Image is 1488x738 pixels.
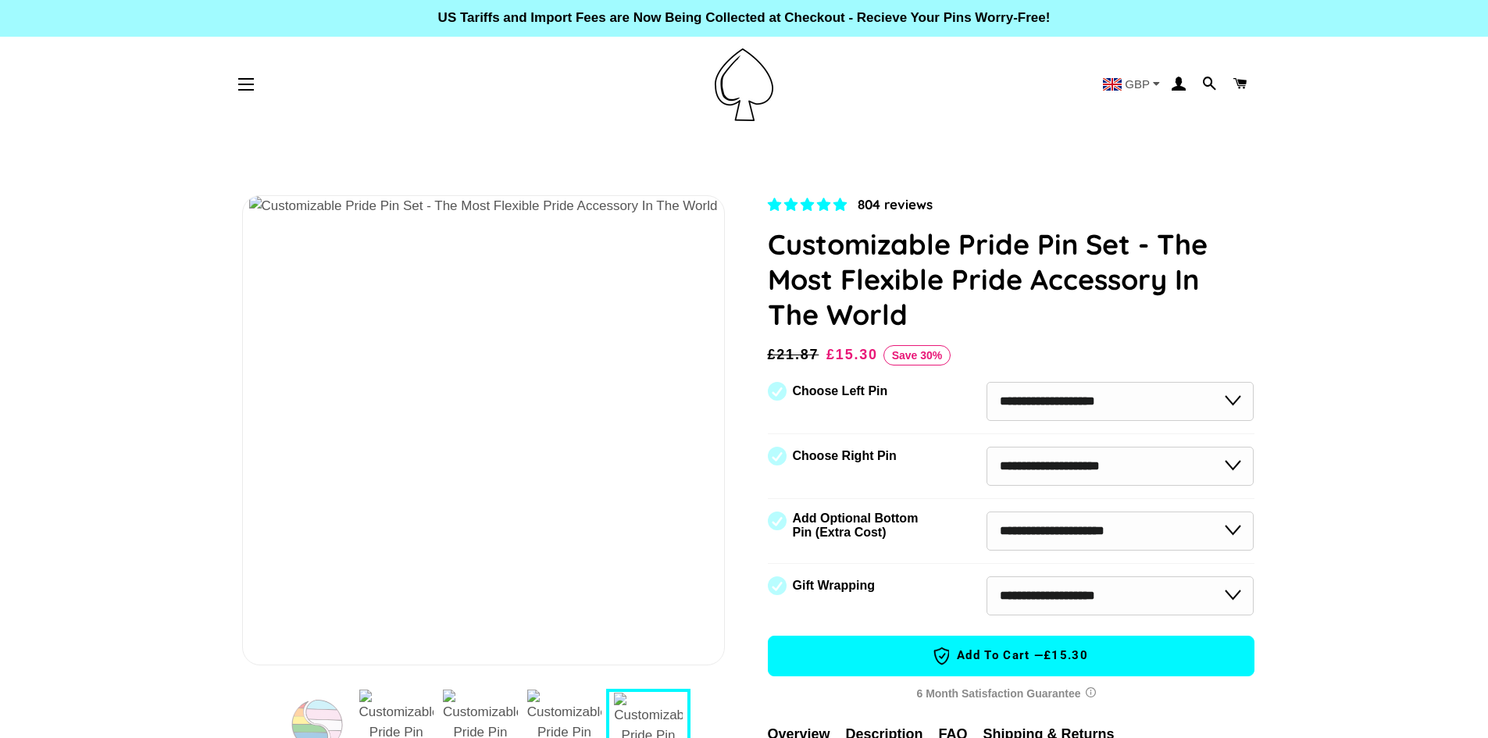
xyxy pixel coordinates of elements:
[1044,647,1088,664] span: £15.30
[768,198,851,212] span: 4.83 stars
[793,449,897,463] label: Choose Right Pin
[1125,78,1150,90] span: GBP
[793,579,875,593] label: Gift Wrapping
[826,347,878,362] span: £15.30
[243,196,724,223] div: 5 / 7
[249,196,718,217] img: Customizable Pride Pin Set - The Most Flexible Pride Accessory In The World
[768,344,823,365] span: £21.87
[883,345,951,365] span: Save 30%
[768,636,1254,676] button: Add to Cart —£15.30
[793,384,888,398] label: Choose Left Pin
[792,646,1230,666] span: Add to Cart —
[768,226,1254,332] h1: Customizable Pride Pin Set - The Most Flexible Pride Accessory In The World
[715,48,773,121] img: Pin-Ace
[858,196,933,212] span: 804 reviews
[768,679,1254,708] div: 6 Month Satisfaction Guarantee
[793,512,924,540] label: Add Optional Bottom Pin (Extra Cost)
